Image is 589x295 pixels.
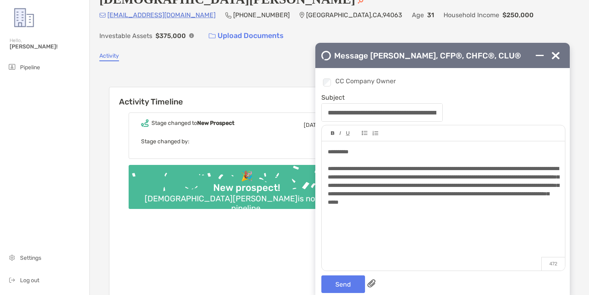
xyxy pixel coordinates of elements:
img: Editor control icon [362,131,367,135]
div: New prospect! [210,182,283,194]
p: Household Income [444,10,499,20]
img: Zoe Logo [10,3,38,32]
label: Subject [321,94,345,101]
span: Log out [20,277,39,284]
p: 31 [427,10,434,20]
p: $375,000 [155,31,186,41]
img: logout icon [7,275,17,285]
img: Close [552,52,560,60]
p: Age [412,10,424,20]
div: 🎉 [238,171,256,182]
div: Stage changed to [151,120,234,126]
p: 472 [541,257,565,271]
img: Editor control icon [339,131,341,135]
div: [DEMOGRAPHIC_DATA][PERSON_NAME] is now in your pipeline. [129,194,365,213]
span: [DATE], [304,122,323,128]
a: Activity [99,52,119,61]
img: Info Icon [189,33,194,38]
span: [PERSON_NAME]! [10,43,85,50]
img: Editor control icon [372,131,378,136]
img: Confetti [129,165,365,202]
p: $250,000 [502,10,534,20]
div: Message [PERSON_NAME], CFP®, CHFC®, CLU® [321,51,521,60]
img: pipeline icon [7,62,17,72]
a: Upload Documents [204,27,289,44]
p: Investable Assets [99,31,152,41]
img: Event icon [141,119,149,127]
img: Phone Icon [225,12,232,18]
span: Settings [20,255,41,261]
img: Zoe logo [321,51,331,60]
button: Send [321,275,365,293]
img: Location Icon [299,12,305,18]
img: Editor control icon [346,131,350,136]
label: CC Company Owner [321,77,565,88]
input: checkbox check mark iconCC Company Owner [323,78,331,86]
img: settings icon [7,253,17,262]
img: paperclip attachments [367,279,375,287]
span: Pipeline [20,64,40,71]
p: [GEOGRAPHIC_DATA] , CA , 94063 [306,10,402,20]
img: Email Icon [99,13,106,18]
b: New Prospect [197,120,234,126]
p: [EMAIL_ADDRESS][DOMAIN_NAME] [107,10,216,20]
img: button icon [209,33,216,39]
h6: Activity Timeline [109,87,384,106]
p: Stage changed by: [141,136,352,146]
img: Editor control icon [331,131,335,135]
img: Expand or collapse [536,52,544,60]
p: [PHONE_NUMBER] [233,10,290,20]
